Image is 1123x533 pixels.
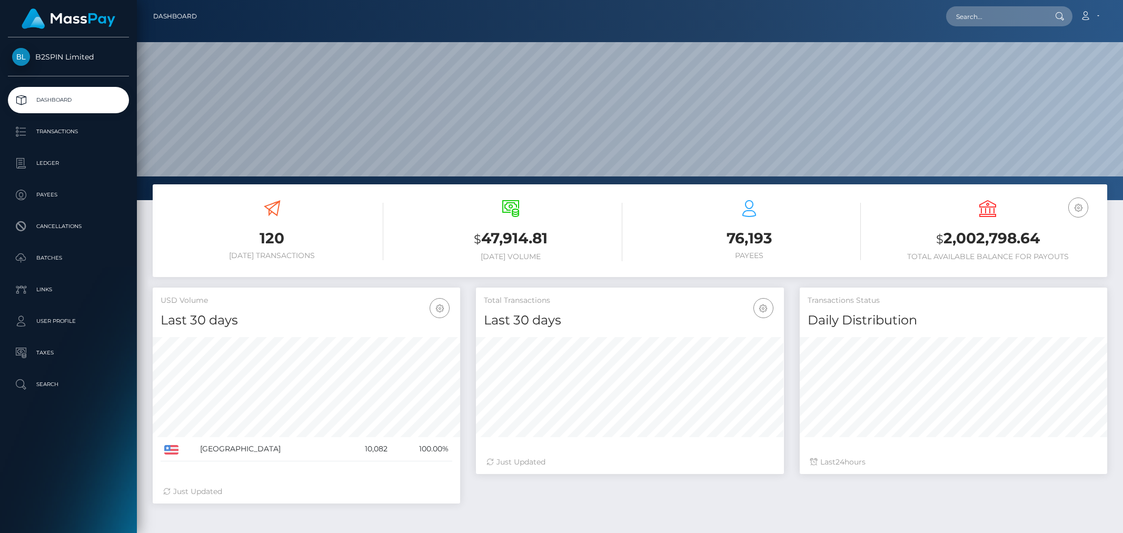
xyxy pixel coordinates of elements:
img: B2SPIN Limited [12,48,30,66]
h5: Transactions Status [808,295,1099,306]
h6: Payees [638,251,861,260]
h3: 120 [161,228,383,249]
p: Dashboard [12,92,125,108]
div: Last hours [810,457,1097,468]
h3: 2,002,798.64 [877,228,1099,250]
p: Ledger [12,155,125,171]
h5: Total Transactions [484,295,776,306]
p: Cancellations [12,219,125,234]
p: Batches [12,250,125,266]
a: Payees [8,182,129,208]
h4: Daily Distribution [808,311,1099,330]
a: Transactions [8,119,129,145]
span: 24 [836,457,844,467]
a: Dashboard [8,87,129,113]
a: Dashboard [153,5,197,27]
p: Transactions [12,124,125,140]
h6: Total Available Balance for Payouts [877,252,1099,261]
small: $ [936,232,943,246]
img: MassPay Logo [22,8,115,29]
h4: Last 30 days [161,311,452,330]
p: Payees [12,187,125,203]
p: Taxes [12,345,125,361]
a: Search [8,371,129,398]
a: User Profile [8,308,129,334]
td: [GEOGRAPHIC_DATA] [196,437,342,461]
a: Links [8,277,129,303]
h5: USD Volume [161,295,452,306]
div: Just Updated [163,486,450,497]
a: Batches [8,245,129,271]
span: B2SPIN Limited [8,52,129,62]
h6: [DATE] Transactions [161,251,383,260]
a: Ledger [8,150,129,176]
a: Cancellations [8,213,129,240]
small: $ [474,232,481,246]
a: Taxes [8,340,129,366]
p: User Profile [12,313,125,329]
h3: 76,193 [638,228,861,249]
h6: [DATE] Volume [399,252,622,261]
p: Links [12,282,125,298]
td: 100.00% [391,437,452,461]
div: Just Updated [486,457,773,468]
input: Search... [946,6,1045,26]
h3: 47,914.81 [399,228,622,250]
img: US.png [164,445,178,455]
td: 10,082 [342,437,391,461]
p: Search [12,377,125,392]
h4: Last 30 days [484,311,776,330]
